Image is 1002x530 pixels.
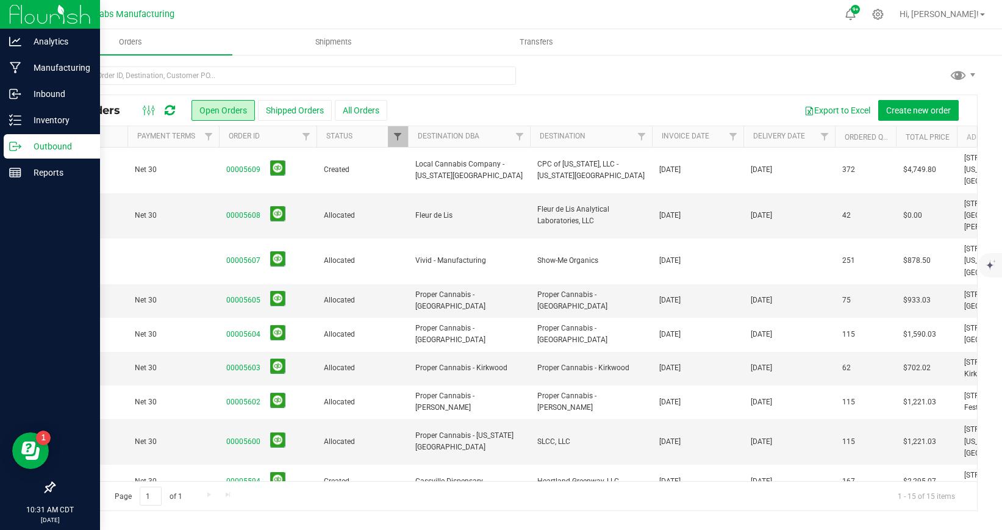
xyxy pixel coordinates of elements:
[226,436,260,448] a: 00005600
[388,126,408,147] a: Filter
[886,106,951,115] span: Create new order
[659,295,681,306] span: [DATE]
[659,329,681,340] span: [DATE]
[415,255,523,267] span: Vivid - Manufacturing
[21,60,95,75] p: Manufacturing
[537,159,645,182] span: CPC of [US_STATE], LLC - [US_STATE][GEOGRAPHIC_DATA]
[415,362,523,374] span: Proper Cannabis - Kirkwood
[299,37,368,48] span: Shipments
[226,396,260,408] a: 00005602
[135,210,212,221] span: Net 30
[537,255,645,267] span: Show-Me Organics
[140,487,162,506] input: 1
[226,295,260,306] a: 00005605
[137,132,195,140] a: Payment Terms
[964,370,997,378] span: Kirkwood,
[324,210,401,221] span: Allocated
[135,164,212,176] span: Net 30
[659,255,681,267] span: [DATE]
[842,210,851,221] span: 42
[796,100,878,121] button: Export to Excel
[903,396,936,408] span: $1,221.03
[415,430,523,453] span: Proper Cannabis - [US_STATE][GEOGRAPHIC_DATA]
[258,100,332,121] button: Shipped Orders
[9,62,21,74] inline-svg: Manufacturing
[324,436,401,448] span: Allocated
[903,295,931,306] span: $933.03
[503,37,570,48] span: Transfers
[21,113,95,127] p: Inventory
[659,476,681,487] span: [DATE]
[662,132,709,140] a: Invoice Date
[21,34,95,49] p: Analytics
[435,29,639,55] a: Transfers
[853,7,858,12] span: 9+
[537,204,645,227] span: Fleur de Lis Analytical Laboratories, LLC
[5,515,95,525] p: [DATE]
[415,323,523,346] span: Proper Cannabis - [GEOGRAPHIC_DATA]
[9,140,21,152] inline-svg: Outbound
[537,323,645,346] span: Proper Cannabis - [GEOGRAPHIC_DATA]
[9,88,21,100] inline-svg: Inbound
[903,329,936,340] span: $1,590.03
[845,133,892,141] a: Ordered qty
[632,126,652,147] a: Filter
[9,167,21,179] inline-svg: Reports
[12,432,49,469] iframe: Resource center
[415,390,523,414] span: Proper Cannabis - [PERSON_NAME]
[842,255,855,267] span: 251
[199,126,219,147] a: Filter
[751,210,772,221] span: [DATE]
[191,100,255,121] button: Open Orders
[903,210,922,221] span: $0.00
[21,87,95,101] p: Inbound
[842,476,855,487] span: 167
[751,362,772,374] span: [DATE]
[135,476,212,487] span: Net 30
[226,329,260,340] a: 00005604
[537,476,645,487] span: Heartland Greenway, LLC
[751,329,772,340] span: [DATE]
[903,476,936,487] span: $2,295.07
[753,132,805,140] a: Delivery Date
[135,329,212,340] span: Net 30
[135,396,212,408] span: Net 30
[537,289,645,312] span: Proper Cannabis - [GEOGRAPHIC_DATA]
[751,295,772,306] span: [DATE]
[102,37,159,48] span: Orders
[751,476,772,487] span: [DATE]
[906,133,950,141] a: Total Price
[903,164,936,176] span: $4,749.80
[842,329,855,340] span: 115
[5,504,95,515] p: 10:31 AM CDT
[226,255,260,267] a: 00005607
[842,436,855,448] span: 115
[878,100,959,121] button: Create new order
[418,132,479,140] a: Destination DBA
[135,362,212,374] span: Net 30
[104,487,192,506] span: Page of 1
[415,210,523,221] span: Fleur de Lis
[842,164,855,176] span: 372
[842,295,851,306] span: 75
[964,403,987,412] span: Festus,
[324,164,401,176] span: Created
[326,132,352,140] a: Status
[903,362,931,374] span: $702.02
[335,100,387,121] button: All Orders
[54,66,516,85] input: Search Order ID, Destination, Customer PO...
[842,362,851,374] span: 62
[870,9,886,20] div: Manage settings
[415,476,523,487] span: Cassville Dispensary
[21,165,95,180] p: Reports
[135,295,212,306] span: Net 30
[226,164,260,176] a: 00005609
[324,396,401,408] span: Allocated
[659,362,681,374] span: [DATE]
[29,29,232,55] a: Orders
[751,164,772,176] span: [DATE]
[751,396,772,408] span: [DATE]
[226,476,260,487] a: 00005594
[232,29,435,55] a: Shipments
